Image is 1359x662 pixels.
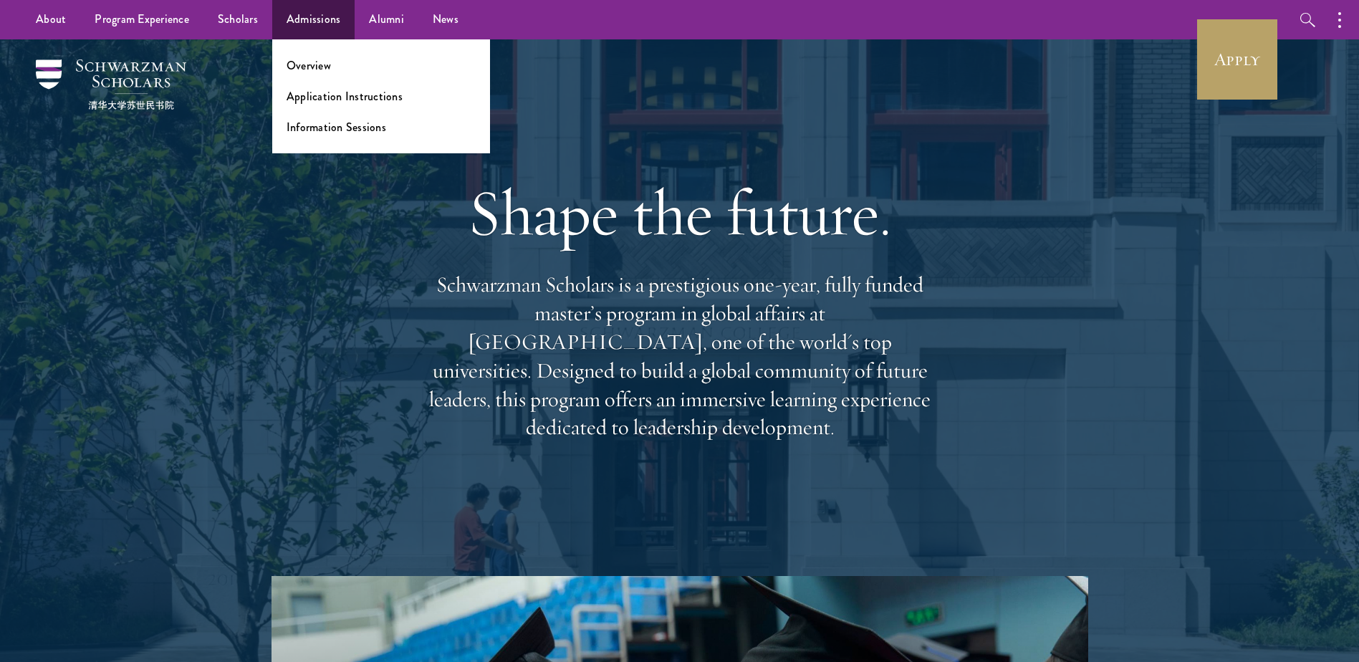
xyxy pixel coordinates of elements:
[287,88,403,105] a: Application Instructions
[36,59,186,110] img: Schwarzman Scholars
[287,119,386,135] a: Information Sessions
[287,57,331,74] a: Overview
[1197,19,1277,100] a: Apply
[422,271,938,442] p: Schwarzman Scholars is a prestigious one-year, fully funded master’s program in global affairs at...
[422,173,938,253] h1: Shape the future.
